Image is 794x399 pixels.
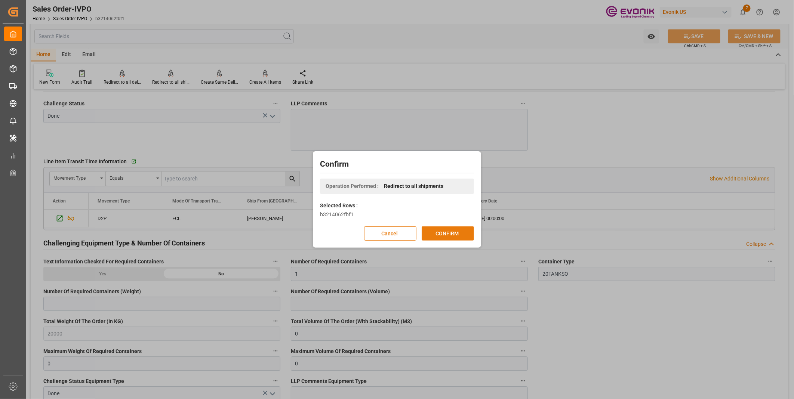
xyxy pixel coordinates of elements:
h2: Confirm [320,158,474,170]
button: CONFIRM [422,226,474,241]
button: Cancel [364,226,416,241]
label: Selected Rows : [320,202,358,210]
span: Operation Performed : [326,182,379,190]
span: Redirect to all shipments [384,182,443,190]
div: b3214062fbf1 [320,211,474,219]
